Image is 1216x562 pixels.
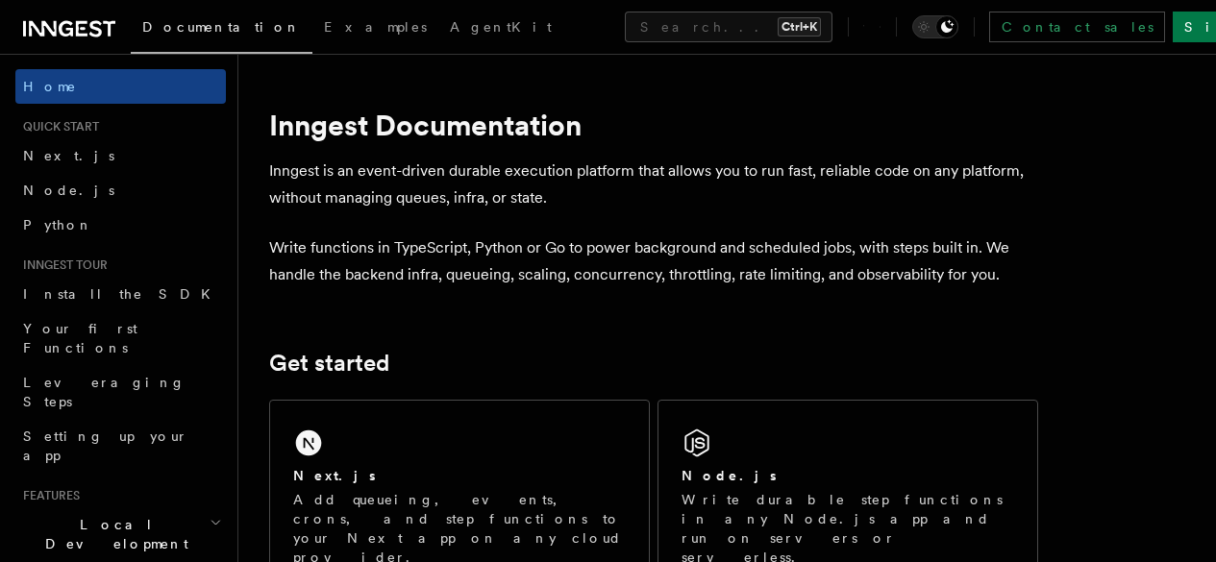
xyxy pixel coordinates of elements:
a: Install the SDK [15,277,226,311]
a: Node.js [15,173,226,208]
h2: Next.js [293,466,376,485]
span: Your first Functions [23,321,137,355]
button: Search...Ctrl+K [625,12,832,42]
span: Next.js [23,148,114,163]
span: Examples [324,19,427,35]
span: Install the SDK [23,286,222,302]
a: Examples [312,6,438,52]
span: Home [23,77,77,96]
a: AgentKit [438,6,563,52]
a: Documentation [131,6,312,54]
span: Leveraging Steps [23,375,186,409]
span: Inngest tour [15,257,108,273]
kbd: Ctrl+K [778,17,821,37]
span: Python [23,217,93,232]
span: Setting up your app [23,428,188,463]
span: Documentation [142,19,301,35]
span: Features [15,488,80,503]
a: Your first Functions [15,311,226,365]
a: Get started [269,350,389,377]
a: Python [15,208,226,242]
a: Home [15,69,226,104]
h1: Inngest Documentation [269,108,1038,142]
a: Contact sales [989,12,1165,42]
a: Leveraging Steps [15,365,226,419]
span: AgentKit [450,19,552,35]
button: Toggle dark mode [912,15,958,38]
p: Write functions in TypeScript, Python or Go to power background and scheduled jobs, with steps bu... [269,234,1038,288]
span: Local Development [15,515,210,553]
a: Setting up your app [15,419,226,473]
h2: Node.js [682,466,777,485]
p: Inngest is an event-driven durable execution platform that allows you to run fast, reliable code ... [269,158,1038,211]
button: Local Development [15,507,226,561]
span: Quick start [15,119,99,134]
span: Node.js [23,183,114,198]
a: Next.js [15,138,226,173]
